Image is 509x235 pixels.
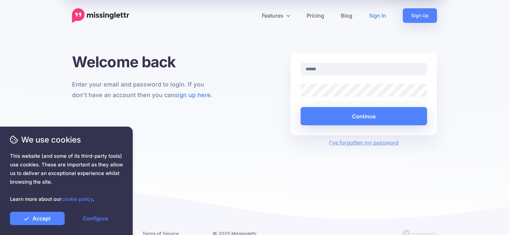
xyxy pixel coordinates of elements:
button: Continue [301,107,427,125]
a: sign up here [175,91,211,98]
a: Sign Up [403,8,437,23]
a: I've forgotten my password [329,139,399,146]
a: Pricing [298,8,332,23]
h1: Welcome back [72,53,218,71]
a: Sign In [361,8,395,23]
a: Features [254,8,298,23]
a: Blog [332,8,361,23]
a: cookie policy [61,196,93,202]
span: This website (and some of its third-party tools) use cookies. These are important as they allow u... [10,152,123,204]
a: Configure [68,212,123,225]
p: Enter your email and password to login. If you don't have an account then you can . [72,79,218,100]
span: We use cookies [10,134,123,146]
a: Accept [10,212,65,225]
